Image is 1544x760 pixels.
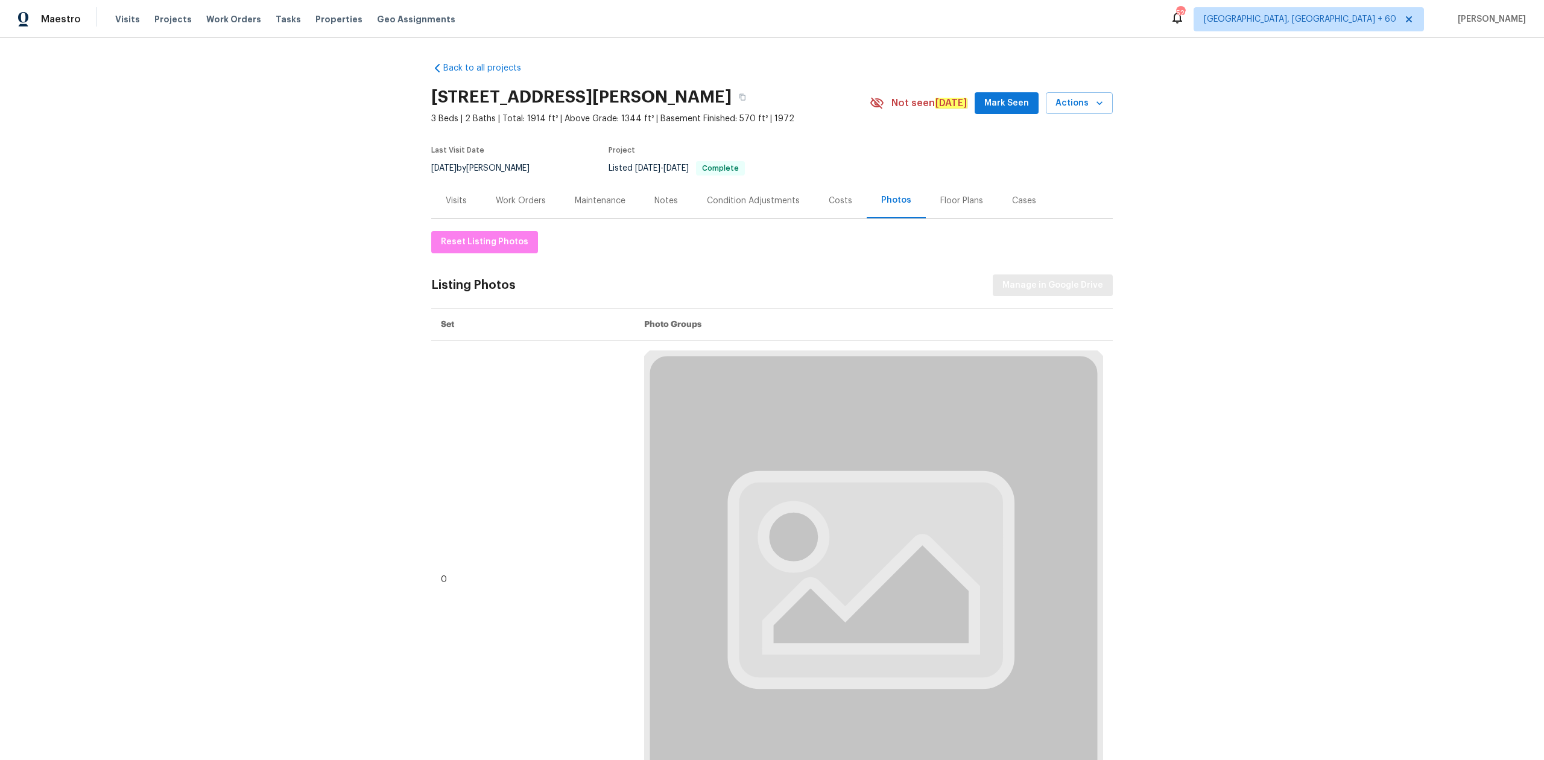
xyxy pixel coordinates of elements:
[1002,278,1103,293] span: Manage in Google Drive
[697,165,744,172] span: Complete
[654,195,678,207] div: Notes
[891,97,967,109] span: Not seen
[276,15,301,24] span: Tasks
[431,147,484,154] span: Last Visit Date
[829,195,852,207] div: Costs
[609,164,745,173] span: Listed
[41,13,81,25] span: Maestro
[115,13,140,25] span: Visits
[431,113,870,125] span: 3 Beds | 2 Baths | Total: 1914 ft² | Above Grade: 1344 ft² | Basement Finished: 570 ft² | 1972
[1204,13,1396,25] span: [GEOGRAPHIC_DATA], [GEOGRAPHIC_DATA] + 60
[634,309,1113,341] th: Photo Groups
[431,62,547,74] a: Back to all projects
[635,164,660,173] span: [DATE]
[431,231,538,253] button: Reset Listing Photos
[993,274,1113,297] button: Manage in Google Drive
[935,98,967,109] em: [DATE]
[206,13,261,25] span: Work Orders
[431,91,732,103] h2: [STREET_ADDRESS][PERSON_NAME]
[431,279,516,291] div: Listing Photos
[707,195,800,207] div: Condition Adjustments
[441,235,528,250] span: Reset Listing Photos
[431,309,634,341] th: Set
[663,164,689,173] span: [DATE]
[1012,195,1036,207] div: Cases
[1055,96,1103,111] span: Actions
[1176,7,1185,19] div: 520
[446,195,467,207] div: Visits
[940,195,983,207] div: Floor Plans
[377,13,455,25] span: Geo Assignments
[431,164,457,173] span: [DATE]
[496,195,546,207] div: Work Orders
[609,147,635,154] span: Project
[154,13,192,25] span: Projects
[881,194,911,206] div: Photos
[975,92,1039,115] button: Mark Seen
[732,86,753,108] button: Copy Address
[1453,13,1526,25] span: [PERSON_NAME]
[635,164,689,173] span: -
[431,161,544,176] div: by [PERSON_NAME]
[1046,92,1113,115] button: Actions
[315,13,362,25] span: Properties
[984,96,1029,111] span: Mark Seen
[575,195,625,207] div: Maintenance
